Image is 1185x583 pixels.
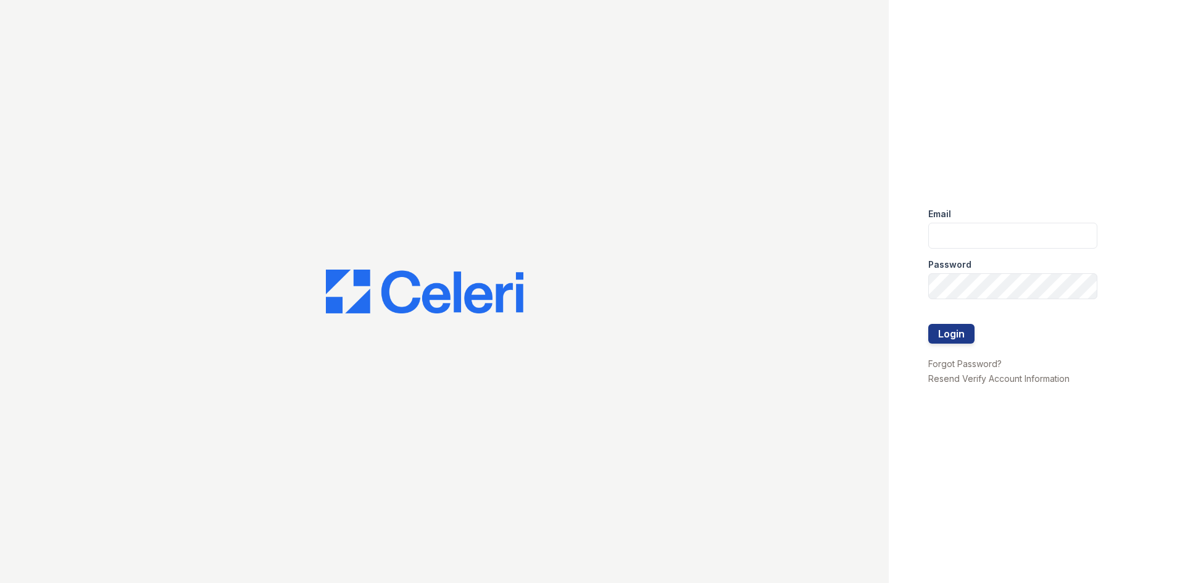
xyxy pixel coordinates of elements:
[928,324,975,344] button: Login
[928,373,1070,384] a: Resend Verify Account Information
[928,358,1002,369] a: Forgot Password?
[928,258,971,271] label: Password
[928,208,951,220] label: Email
[326,270,523,314] img: CE_Logo_Blue-a8612792a0a2168367f1c8372b55b34899dd931a85d93a1a3d3e32e68fde9ad4.png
